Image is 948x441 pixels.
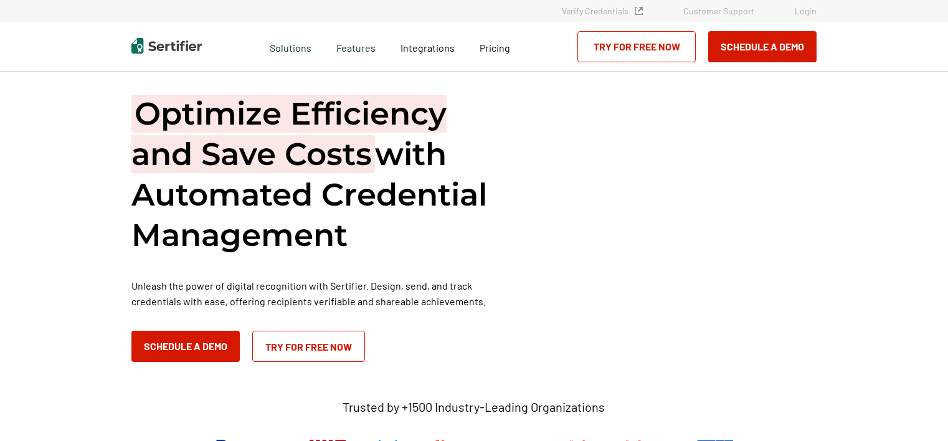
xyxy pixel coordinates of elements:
[401,39,455,54] a: Integrations
[480,42,510,54] span: Pricing
[343,399,605,415] p: Trusted by +1500 Industry-Leading Organizations
[683,6,754,16] a: Customer Support
[131,38,202,54] img: Sertifier | Digital Credentialing Platform
[401,42,455,54] span: Integrations
[336,39,376,54] span: Features
[635,7,643,15] img: Verified
[562,6,643,16] a: Verify Credentials
[577,31,696,62] a: Try for Free Now
[480,39,510,54] a: Pricing
[795,6,817,16] a: Login
[252,331,365,362] a: Try for Free Now
[270,39,311,54] span: Solutions
[131,278,505,309] p: Unleash the power of digital recognition with Sertifier. Design, send, and track credentials with...
[131,95,447,173] span: Optimize Efficiency and Save Costs
[131,93,505,255] h1: with Automated Credential Management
